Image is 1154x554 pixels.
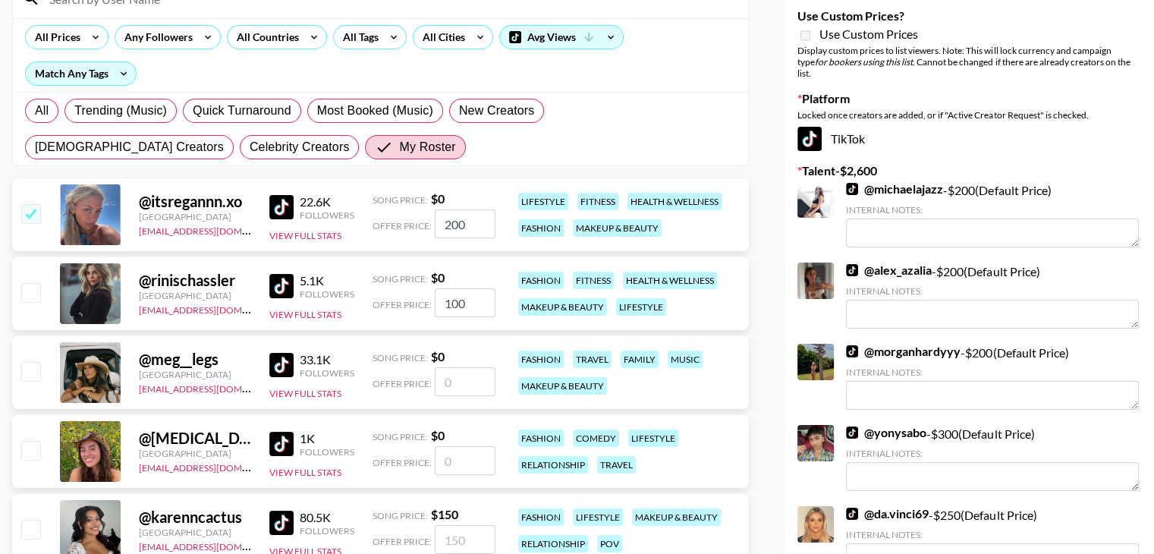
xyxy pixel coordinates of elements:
div: lifestyle [616,298,666,316]
img: TikTok [269,511,294,535]
div: fashion [518,351,564,368]
label: Talent - $ 2,600 [797,163,1142,178]
div: 5.1K [300,273,354,288]
span: Song Price: [373,431,428,442]
strong: $ 0 [431,270,445,285]
button: View Full Stats [269,309,341,320]
div: makeup & beauty [632,508,721,526]
div: travel [573,351,612,368]
span: Song Price: [373,194,428,206]
div: - $ 200 (Default Price) [846,181,1139,247]
img: TikTok [846,183,858,195]
div: Avg Views [500,26,623,49]
label: Use Custom Prices? [797,8,1142,24]
div: lifestyle [628,430,678,447]
div: music [668,351,703,368]
span: Most Booked (Music) [317,102,433,120]
span: Song Price: [373,352,428,364]
div: - $ 200 (Default Price) [846,263,1139,329]
div: lifestyle [518,193,568,210]
a: @michaelajazz [846,181,943,197]
span: All [35,102,49,120]
div: Followers [300,367,354,379]
div: Internal Notes: [846,448,1139,459]
img: TikTok [846,508,858,520]
button: View Full Stats [269,230,341,241]
div: [GEOGRAPHIC_DATA] [139,527,251,538]
input: 0 [435,367,495,396]
div: Internal Notes: [846,367,1139,378]
label: Platform [797,91,1142,106]
div: - $ 300 (Default Price) [846,425,1139,491]
div: All Cities [413,26,468,49]
div: Display custom prices to list viewers. Note: This will lock currency and campaign type . Cannot b... [797,45,1142,79]
div: [GEOGRAPHIC_DATA] [139,448,251,459]
div: fashion [518,430,564,447]
img: TikTok [846,345,858,357]
div: 33.1K [300,352,354,367]
div: Followers [300,446,354,458]
div: 1K [300,431,354,446]
div: @ meg__legs [139,350,251,369]
div: makeup & beauty [573,219,662,237]
div: Internal Notes: [846,529,1139,540]
div: health & wellness [623,272,717,289]
span: Trending (Music) [74,102,167,120]
a: @yonysabo [846,425,926,440]
div: @ rinischassler [139,271,251,290]
div: All Countries [228,26,302,49]
img: TikTok [269,195,294,219]
span: Quick Turnaround [193,102,291,120]
div: Followers [300,209,354,221]
div: @ karenncactus [139,508,251,527]
em: for bookers using this list [815,56,913,68]
span: My Roster [399,138,455,156]
strong: $ 150 [431,507,458,521]
div: Followers [300,288,354,300]
div: 22.6K [300,194,354,209]
button: View Full Stats [269,388,341,399]
div: 80.5K [300,510,354,525]
a: [EMAIL_ADDRESS][DOMAIN_NAME] [139,301,291,316]
img: TikTok [269,353,294,377]
div: fitness [573,272,614,289]
img: TikTok [846,264,858,276]
div: makeup & beauty [518,298,607,316]
div: Locked once creators are added, or if "Active Creator Request" is checked. [797,109,1142,121]
div: relationship [518,535,588,552]
div: [GEOGRAPHIC_DATA] [139,290,251,301]
span: Offer Price: [373,220,432,231]
span: Offer Price: [373,378,432,389]
span: New Creators [459,102,535,120]
img: TikTok [269,274,294,298]
div: fashion [518,219,564,237]
button: View Full Stats [269,467,341,478]
strong: $ 0 [431,428,445,442]
div: lifestyle [573,508,623,526]
span: Song Price: [373,510,428,521]
a: @alex_azalia [846,263,932,278]
div: @ [MEDICAL_DATA]_baroni_ [139,429,251,448]
div: family [621,351,659,368]
div: pov [597,535,622,552]
div: makeup & beauty [518,377,607,395]
span: Song Price: [373,273,428,285]
div: fashion [518,272,564,289]
input: 0 [435,446,495,475]
div: TikTok [797,127,1142,151]
div: comedy [573,430,619,447]
div: [GEOGRAPHIC_DATA] [139,369,251,380]
span: Offer Price: [373,457,432,468]
div: @ itsregannn.xo [139,192,251,211]
strong: $ 0 [431,191,445,206]
input: 150 [435,525,495,554]
div: All Tags [334,26,382,49]
input: 0 [435,209,495,238]
span: Use Custom Prices [819,27,918,42]
div: Any Followers [115,26,196,49]
div: travel [597,456,636,474]
div: fitness [577,193,618,210]
img: TikTok [846,427,858,439]
div: Internal Notes: [846,204,1139,216]
a: [EMAIL_ADDRESS][DOMAIN_NAME] [139,222,291,237]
